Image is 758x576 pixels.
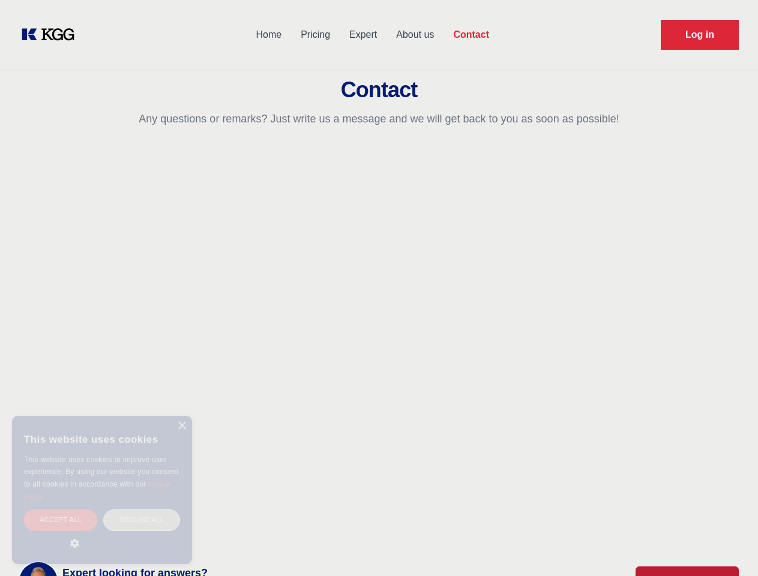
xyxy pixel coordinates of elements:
div: Accept all [24,509,97,530]
iframe: Chat Widget [698,518,758,576]
a: Cookie Policy [24,481,170,500]
a: Expert [340,19,387,50]
a: About us [387,19,444,50]
span: This website uses cookies to improve user experience. By using our website you consent to all coo... [24,455,178,488]
h2: Contact [14,78,744,102]
a: Request Demo [661,20,739,50]
a: Contact [444,19,499,50]
div: This website uses cookies [24,425,180,454]
div: Close [177,422,186,431]
a: KOL Knowledge Platform: Talk to Key External Experts (KEE) [19,25,84,44]
a: Pricing [291,19,340,50]
p: Any questions or remarks? Just write us a message and we will get back to you as soon as possible! [14,112,744,126]
a: Home [246,19,291,50]
div: Decline all [103,509,180,530]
